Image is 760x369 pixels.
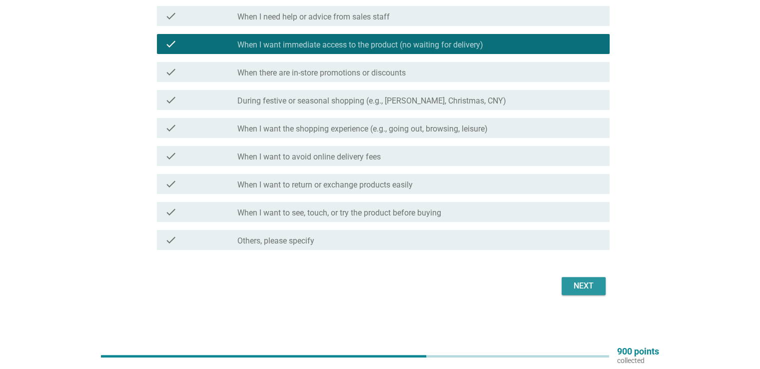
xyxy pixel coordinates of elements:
button: Next [562,277,606,295]
label: When I want immediate access to the product (no waiting for delivery) [237,40,483,50]
label: When I want the shopping experience (e.g., going out, browsing, leisure) [237,124,488,134]
i: check [165,66,177,78]
i: check [165,10,177,22]
i: check [165,206,177,218]
i: check [165,122,177,134]
label: When I need help or advice from sales staff [237,12,390,22]
label: When there are in-store promotions or discounts [237,68,406,78]
label: When I want to return or exchange products easily [237,180,413,190]
i: check [165,38,177,50]
i: check [165,234,177,246]
label: When I want to avoid online delivery fees [237,152,381,162]
label: During festive or seasonal shopping (e.g., [PERSON_NAME], Christmas, CNY) [237,96,506,106]
i: check [165,150,177,162]
i: check [165,178,177,190]
p: 900 points [617,347,659,356]
div: Next [570,280,598,292]
label: When I want to see, touch, or try the product before buying [237,208,441,218]
label: Others, please specify [237,236,314,246]
i: check [165,94,177,106]
p: collected [617,356,659,365]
